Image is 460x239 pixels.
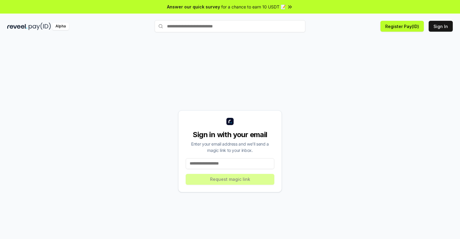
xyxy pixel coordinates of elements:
button: Register Pay(ID) [380,21,424,32]
div: Enter your email address and we’ll send a magic link to your inbox. [186,141,274,153]
div: Alpha [52,23,69,30]
img: reveel_dark [7,23,27,30]
div: Sign in with your email [186,130,274,140]
img: pay_id [29,23,51,30]
span: Answer our quick survey [167,4,220,10]
span: for a chance to earn 10 USDT 📝 [221,4,286,10]
button: Sign In [429,21,453,32]
img: logo_small [226,118,234,125]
